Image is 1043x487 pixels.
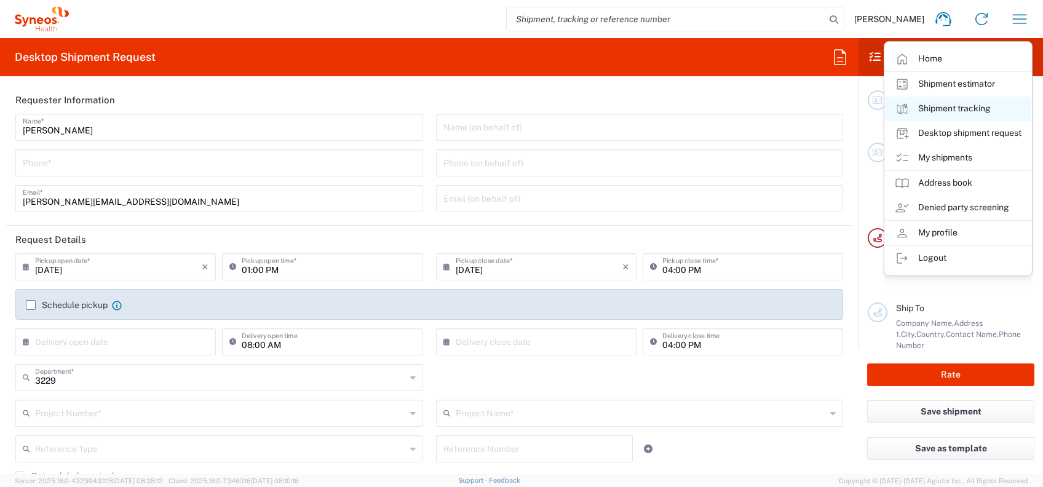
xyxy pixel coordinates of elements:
[896,319,954,328] span: Company Name,
[15,471,114,481] label: Return label required
[458,477,489,484] a: Support
[507,7,825,31] input: Shipment, tracking or reference number
[885,246,1031,271] a: Logout
[169,477,299,485] span: Client: 2025.18.0-7346316
[839,475,1028,486] span: Copyright © [DATE]-[DATE] Agistix Inc., All Rights Reserved
[15,50,156,65] h2: Desktop Shipment Request
[867,363,1034,386] button: Rate
[251,477,299,485] span: [DATE] 08:10:16
[854,14,924,25] span: [PERSON_NAME]
[640,440,657,457] a: Add Reference
[901,330,916,339] span: City,
[870,50,991,65] h2: Shipment Checklist
[622,257,629,277] i: ×
[489,477,520,484] a: Feedback
[202,257,208,277] i: ×
[113,477,163,485] span: [DATE] 08:38:12
[885,146,1031,170] a: My shipments
[885,221,1031,245] a: My profile
[867,437,1034,460] button: Save as template
[885,72,1031,97] a: Shipment estimator
[916,330,946,339] span: Country,
[885,97,1031,121] a: Shipment tracking
[15,234,86,246] h2: Request Details
[885,47,1031,71] a: Home
[867,400,1034,423] button: Save shipment
[885,171,1031,196] a: Address book
[26,300,108,310] label: Schedule pickup
[15,94,115,106] h2: Requester Information
[885,196,1031,220] a: Denied party screening
[885,121,1031,146] a: Desktop shipment request
[946,330,999,339] span: Contact Name,
[15,477,163,485] span: Server: 2025.18.0-4329943ff18
[896,303,924,313] span: Ship To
